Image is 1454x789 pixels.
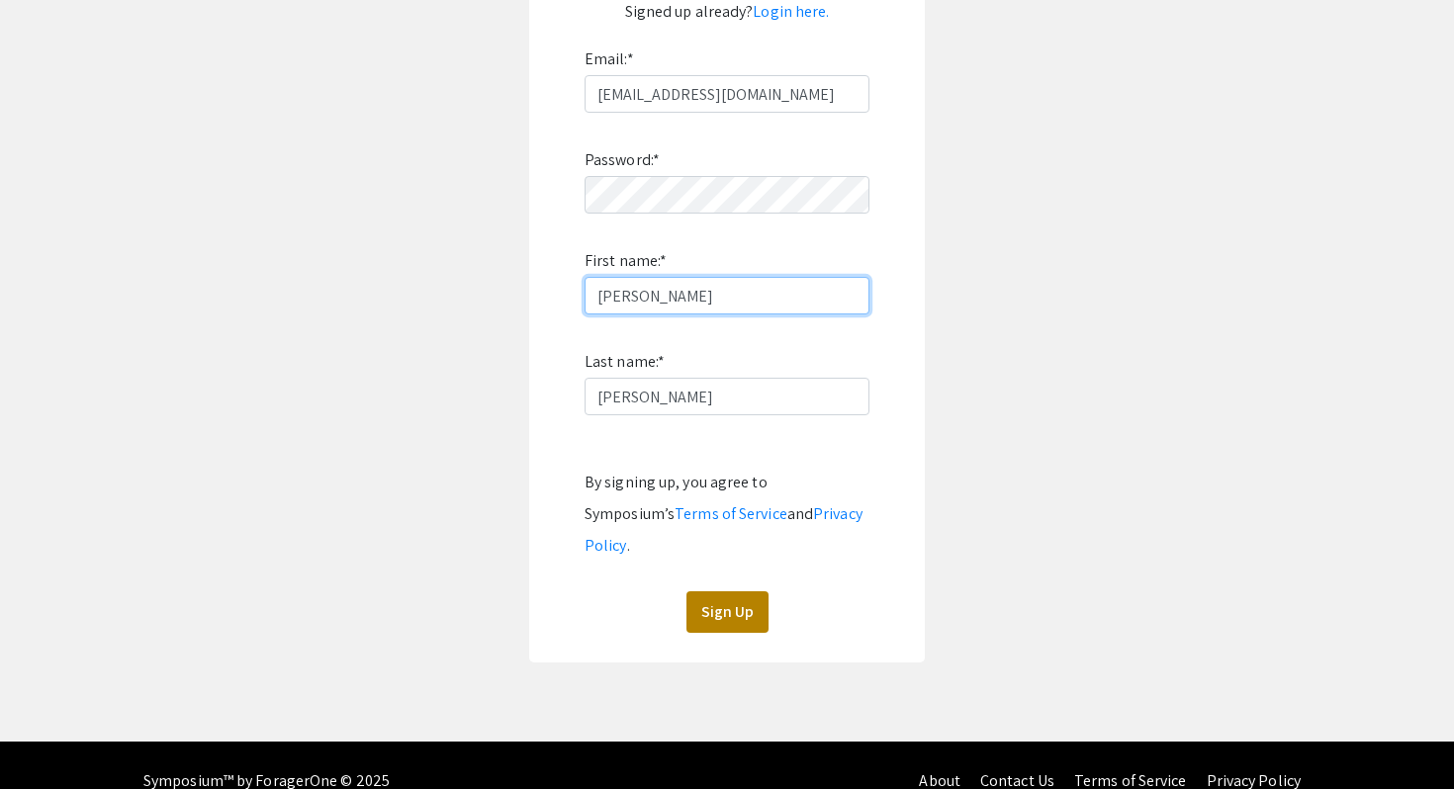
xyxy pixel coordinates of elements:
a: Terms of Service [675,503,787,524]
button: Sign Up [686,591,769,633]
a: Login here. [753,1,829,22]
a: Privacy Policy [585,503,863,556]
label: Password: [585,144,660,176]
iframe: Chat [15,700,84,774]
div: By signing up, you agree to Symposium’s and . [585,467,869,562]
label: First name: [585,245,667,277]
label: Email: [585,44,634,75]
label: Last name: [585,346,665,378]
